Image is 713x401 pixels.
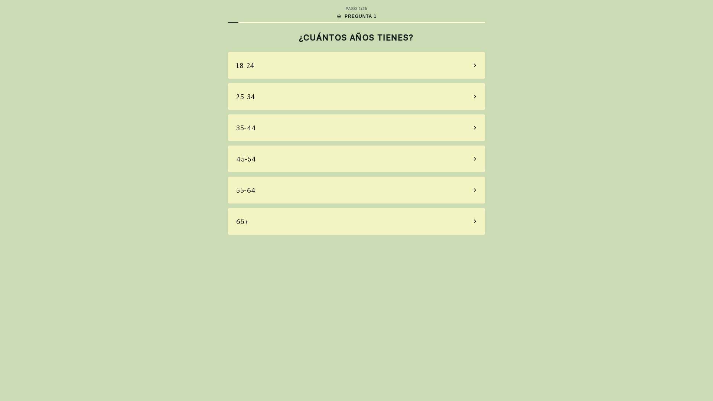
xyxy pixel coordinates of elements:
[236,61,255,71] div: 18-24
[236,185,256,195] div: 55-64
[228,33,485,42] h2: ¿CUÁNTOS AÑOS TIENES?
[336,13,377,20] div: PREGUNTA 1
[346,6,368,12] div: PASO 1 / 25
[236,92,255,102] div: 25-34
[236,123,256,133] div: 35-44
[236,216,248,226] div: 65+
[236,154,256,164] div: 45-54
